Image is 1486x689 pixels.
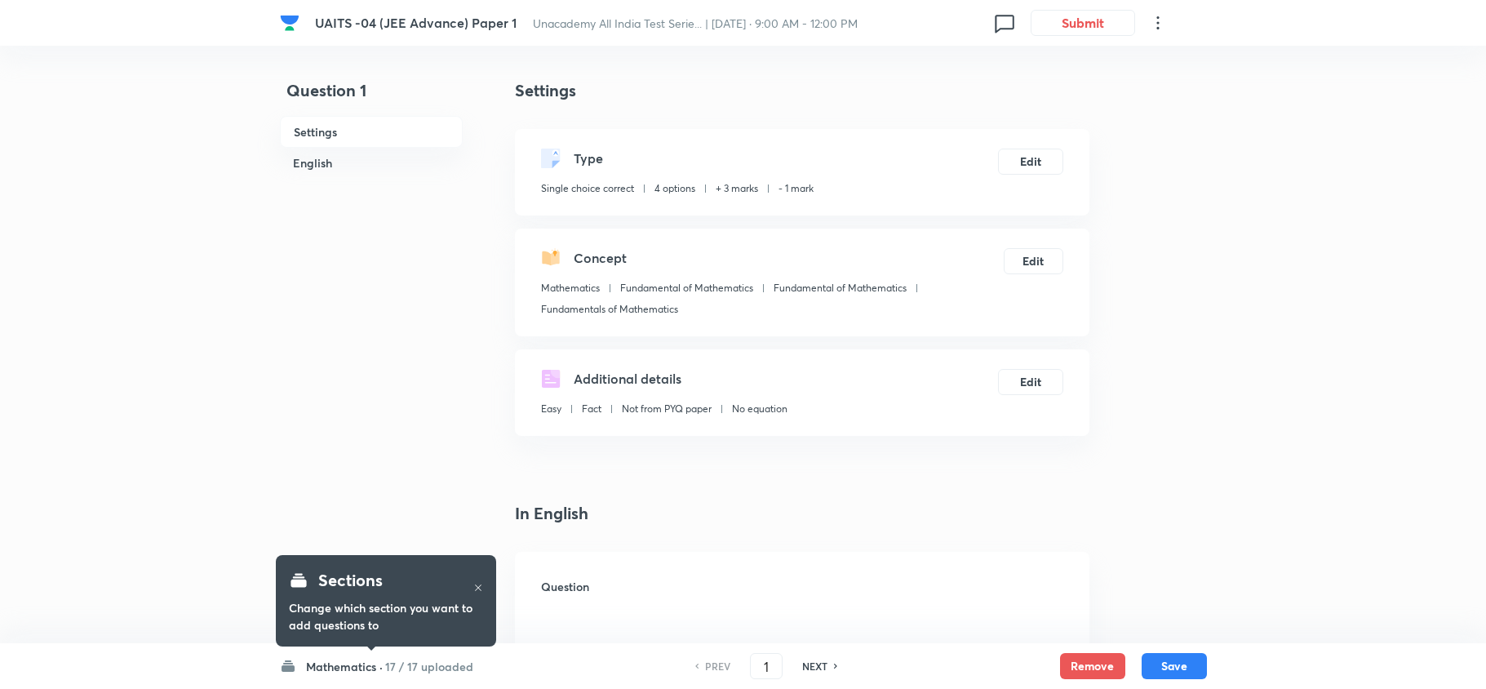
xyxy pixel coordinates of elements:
img: Company Logo [280,13,299,33]
h6: 17 / 17 uploaded [385,658,473,675]
img: questionType.svg [541,149,561,168]
p: Fundamental of Mathematics [620,281,753,296]
p: No equation [732,402,787,416]
h6: Mathematics · [306,658,383,675]
a: Company Logo [280,13,303,33]
button: Edit [1004,248,1062,274]
p: Easy [541,402,561,416]
p: - 1 mark [778,181,814,196]
h4: Question 1 [280,78,463,116]
h5: Additional details [574,369,681,389]
p: 4 options [654,181,695,196]
span: UAITS -04 (JEE Advance) Paper 1 [315,14,517,31]
p: + 3 marks [716,181,758,196]
p: Single choice correct [541,181,634,196]
p: Fact [582,402,601,416]
h6: Question [541,578,1063,595]
h5: Type [574,149,603,168]
h4: Sections [318,568,383,593]
h6: English [280,148,463,178]
img: questionConcept.svg [541,248,561,268]
h6: Change which section you want to add questions to [289,599,483,633]
button: Remove [1060,653,1125,679]
h6: NEXT [802,659,827,673]
button: Edit [998,369,1063,395]
h6: Settings [280,116,463,148]
p: Fundamental of Mathematics [774,281,907,296]
button: Save [1142,653,1207,679]
h4: In English [515,501,1089,526]
img: questionDetails.svg [541,369,561,389]
button: Submit [1031,10,1135,36]
button: Edit [998,149,1063,175]
span: Unacademy All India Test Serie... | [DATE] · 9:00 AM - 12:00 PM [533,16,858,31]
p: Fundamentals of Mathematics [541,302,678,317]
h6: PREV [705,659,730,673]
p: Mathematics [541,281,600,296]
p: Not from PYQ paper [622,402,712,416]
h5: Concept [574,248,627,268]
h4: Settings [515,78,1089,103]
